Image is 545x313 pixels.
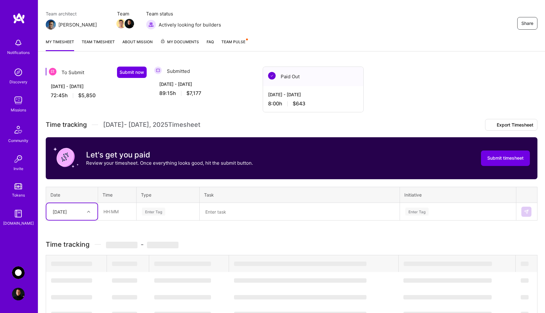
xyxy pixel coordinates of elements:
[46,121,87,129] span: Time tracking
[12,192,25,198] div: Tokens
[159,21,221,28] span: Actively looking for builders
[117,67,147,78] button: Submit now
[404,262,492,266] span: ‌
[207,38,214,51] a: FAQ
[12,94,25,107] img: teamwork
[10,288,26,300] a: User Avatar
[53,208,67,215] div: [DATE]
[268,91,358,98] div: [DATE] - [DATE]
[46,38,74,51] a: My timesheet
[146,20,156,30] img: Actively looking for builders
[521,295,529,299] span: ‌
[112,278,137,283] span: ‌
[146,10,221,17] span: Team status
[103,192,132,198] div: Time
[15,183,22,189] img: tokens
[160,38,199,45] span: My Documents
[12,266,25,279] img: AnyTeam: Team for AI-Powered Sales Platform
[103,121,200,129] span: [DATE] - [DATE] , 2025 Timesheet
[485,119,537,131] button: Export Timesheet
[116,19,126,28] img: Team Member Avatar
[159,90,250,97] div: 89:15 h
[404,192,512,198] div: Initiative
[51,295,92,299] span: ‌
[51,83,142,90] div: [DATE] - [DATE]
[159,81,250,87] div: [DATE] - [DATE]
[268,100,358,107] div: 8:00 h
[86,150,253,160] h3: Let's get you paid
[160,38,199,51] a: My Documents
[221,38,247,51] a: Team Pulse
[46,240,537,248] h3: Time tracking
[117,18,125,29] a: Team Member Avatar
[517,17,537,30] button: Share
[46,20,56,30] img: Team Architect
[405,207,429,216] div: Enter Tag
[9,79,27,85] div: Discovery
[403,295,492,299] span: ‌
[125,18,133,29] a: Team Member Avatar
[120,69,144,75] span: Submit now
[82,38,115,51] a: Team timesheet
[112,295,137,299] span: ‌
[53,145,79,170] img: coin
[13,13,25,24] img: logo
[234,278,366,283] span: ‌
[87,210,90,213] i: icon Chevron
[49,68,56,75] img: To Submit
[200,187,400,203] th: Task
[521,20,533,27] span: Share
[154,262,211,266] span: ‌
[46,10,104,17] span: Team architect
[99,22,104,27] i: icon Mail
[125,19,134,28] img: Team Member Avatar
[154,67,162,74] img: Submitted
[293,100,305,107] span: $643
[46,67,147,78] div: To Submit
[106,242,138,248] span: ‌
[234,295,366,299] span: ‌
[521,262,529,266] span: ‌
[263,67,363,86] div: Paid Out
[147,242,179,248] span: ‌
[86,160,253,166] p: Review your timesheet. Once everything looks good, hit the submit button.
[12,66,25,79] img: discovery
[12,288,25,300] img: User Avatar
[98,203,136,220] input: HH:MM
[112,262,137,266] span: ‌
[186,90,201,97] span: $7,177
[268,72,276,80] img: Paid Out
[12,207,25,220] img: guide book
[137,187,200,203] th: Type
[524,209,529,214] img: Submit
[403,278,492,283] span: ‌
[487,155,524,161] span: Submit timesheet
[7,49,30,56] div: Notifications
[51,262,92,266] span: ‌
[481,151,530,166] button: Submit timesheet
[142,207,165,216] div: Enter Tag
[12,153,25,165] img: Invite
[11,107,26,113] div: Missions
[12,37,25,49] img: bell
[221,39,245,44] span: Team Pulse
[521,278,529,283] span: ‌
[51,278,92,283] span: ‌
[154,295,211,299] span: ‌
[117,10,133,17] span: Team
[106,240,179,248] span: -
[51,92,142,99] div: 72:45 h
[234,262,366,266] span: ‌
[154,278,211,283] span: ‌
[58,21,97,28] div: [PERSON_NAME]
[122,38,153,51] a: About Mission
[154,67,255,76] div: Submitted
[489,123,494,127] i: icon Download
[46,187,98,203] th: Date
[10,266,26,279] a: AnyTeam: Team for AI-Powered Sales Platform
[8,137,28,144] div: Community
[14,165,23,172] div: Invite
[3,220,34,227] div: [DOMAIN_NAME]
[78,92,96,99] span: $5,850
[11,122,26,137] img: Community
